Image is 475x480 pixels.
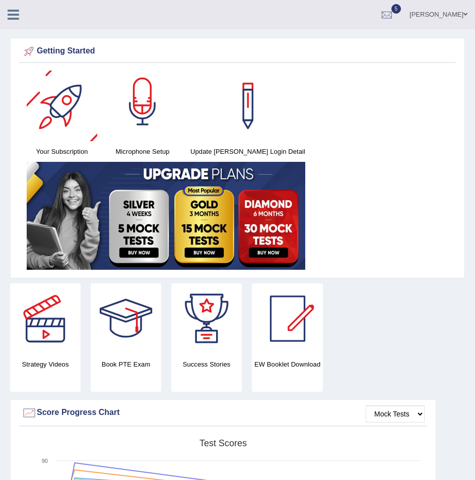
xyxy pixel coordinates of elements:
[107,146,178,157] h4: Microphone Setup
[10,359,81,370] h4: Strategy Videos
[42,458,48,464] text: 90
[22,405,425,421] div: Score Progress Chart
[252,359,323,370] h4: EW Booklet Download
[22,44,453,59] div: Getting Started
[27,162,305,270] img: small5.jpg
[27,146,97,157] h4: Your Subscription
[199,438,247,448] tspan: Test scores
[91,359,161,370] h4: Book PTE Exam
[188,146,308,157] h4: Update [PERSON_NAME] Login Detail
[391,4,401,14] span: 5
[171,359,242,370] h4: Success Stories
